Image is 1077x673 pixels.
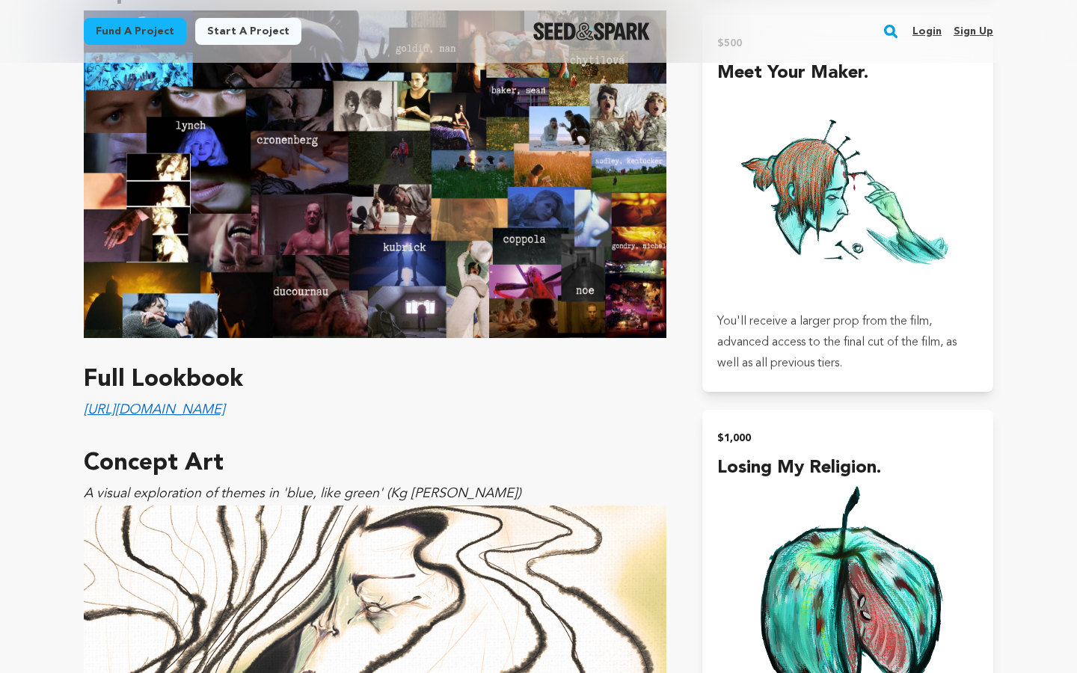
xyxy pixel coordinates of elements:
h2: $1,000 [717,428,978,449]
img: 1690912212-a%20comprehensive%20pitch%20deck%20dir%20mack%20flynn.jpg [84,10,666,338]
p: You'll receive a larger prop from the film, advanced access to the final cut of the film, as well... [717,87,978,374]
a: Sign up [954,19,993,43]
button: $500 meet your maker. You'll receive a larger prop from the film, advanced access to the final cu... [702,15,993,392]
a: Start a project [195,18,301,45]
h4: losing my religion. [717,455,978,482]
img: Seed&Spark Logo Dark Mode [533,22,651,40]
a: [URL][DOMAIN_NAME] [84,403,225,417]
a: Fund a project [84,18,186,45]
a: Login [912,19,942,43]
a: Seed&Spark Homepage [533,22,651,40]
em: A visual exploration of themes in 'blue, like green' (Kg [PERSON_NAME]) [84,487,521,500]
img: 1691185976-make%20your%20maker_transparent.png [735,87,960,311]
h1: Full Lookbook [84,362,666,398]
h4: meet your maker. [717,60,978,87]
h1: Concept Art [84,446,666,482]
